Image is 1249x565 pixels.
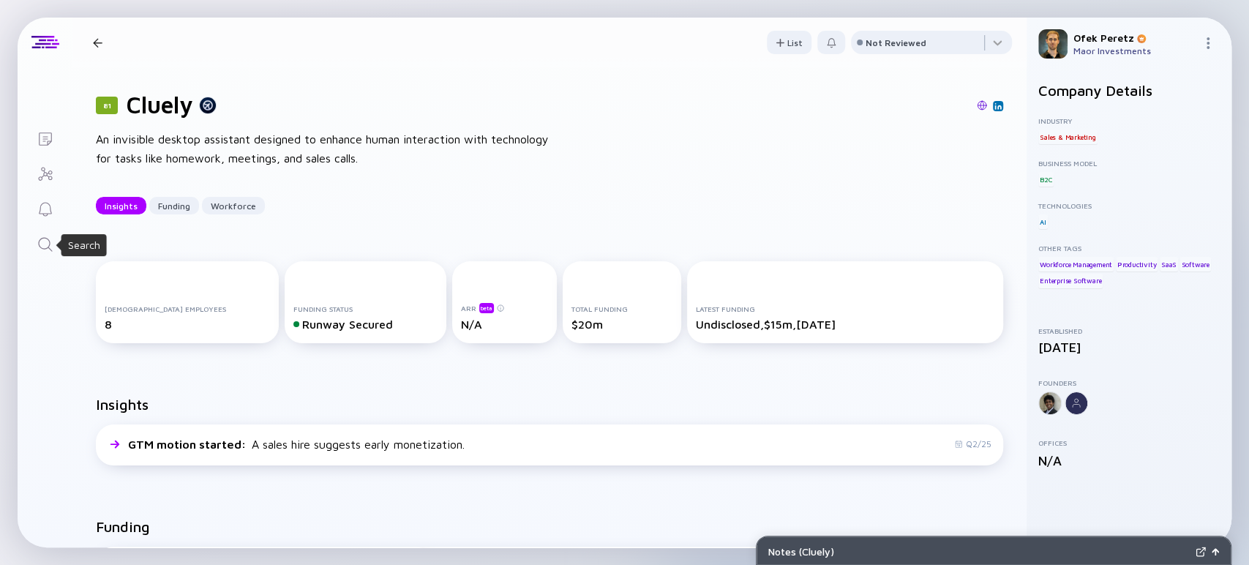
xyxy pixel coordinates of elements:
[767,31,811,54] button: List
[1038,340,1220,355] div: [DATE]
[202,197,265,214] button: Workforce
[1038,159,1220,168] div: Business Model
[1196,547,1206,557] img: Expand Notes
[1179,257,1210,272] div: Software
[68,238,100,252] div: Search
[994,102,1002,110] img: Cluely Linkedin Page
[18,190,72,225] a: Reminders
[96,396,149,413] h2: Insights
[1038,29,1068,59] img: Ofek Profile Picture
[1116,257,1158,272] div: Productivity
[105,318,270,331] div: 8
[1038,244,1220,252] div: Other Tags
[461,302,548,313] div: ARR
[1038,274,1103,288] div: Enterprise Software
[127,91,193,119] h1: Cluely
[1038,116,1220,125] div: Industry
[1038,438,1220,447] div: Offices
[479,303,494,313] div: beta
[768,545,1190,558] div: Notes ( Cluely )
[202,195,265,217] div: Workforce
[149,197,199,214] button: Funding
[18,120,72,155] a: Lists
[1073,45,1196,56] div: Maor Investments
[96,197,146,214] button: Insights
[149,195,199,217] div: Funding
[128,438,465,451] div: A sales hire suggests early monetization.
[1212,548,1219,555] img: Open Notes
[105,304,270,313] div: [DEMOGRAPHIC_DATA] Employees
[18,225,72,261] a: Search
[866,37,926,48] div: Not Reviewed
[96,518,150,535] h2: Funding
[96,195,146,217] div: Insights
[571,304,672,313] div: Total Funding
[1038,82,1220,99] h2: Company Details
[293,318,437,331] div: Runway Secured
[977,100,987,111] img: Cluely Website
[96,130,564,168] div: An invisible desktop assistant designed to enhance human interaction with technology for tasks li...
[571,318,672,331] div: $20m
[1038,201,1220,210] div: Technologies
[1038,453,1220,468] div: N/A
[1038,130,1098,144] div: Sales & Marketing
[1038,378,1220,387] div: Founders
[1038,326,1220,335] div: Established
[1038,172,1054,187] div: B2C
[128,438,249,451] span: GTM motion started :
[96,97,118,114] div: 81
[696,318,994,331] div: Undisclosed, $15m, [DATE]
[1073,31,1196,44] div: Ofek Peretz
[954,438,991,449] div: Q2/25
[696,304,994,313] div: Latest Funding
[18,155,72,190] a: Investor Map
[1202,37,1214,49] img: Menu
[1038,214,1048,229] div: AI
[1038,257,1114,272] div: Workforce Management
[293,304,437,313] div: Funding Status
[461,318,548,331] div: N/A
[1160,257,1178,272] div: SaaS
